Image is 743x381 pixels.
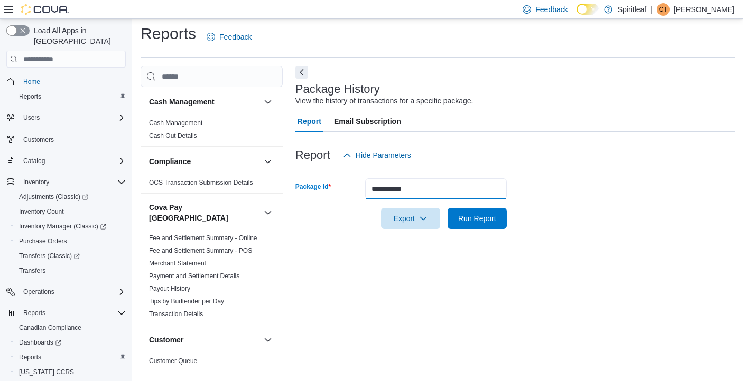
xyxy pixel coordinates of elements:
input: Dark Mode [577,4,599,15]
span: Load All Apps in [GEOGRAPHIC_DATA] [30,25,126,46]
span: Reports [15,90,126,103]
span: Feedback [219,32,252,42]
button: Operations [19,285,59,298]
a: Home [19,75,44,88]
span: [US_STATE] CCRS [19,368,74,376]
button: Compliance [262,155,274,168]
div: Cova Pay [GEOGRAPHIC_DATA] [141,232,283,325]
span: Inventory Manager (Classic) [15,220,126,233]
a: Reports [15,351,45,364]
a: Customer Queue [149,357,197,365]
span: Transfers [15,264,126,277]
button: [US_STATE] CCRS [11,365,130,379]
button: Transfers [11,263,130,278]
span: Washington CCRS [15,366,126,378]
span: Export [387,208,434,229]
span: Customers [19,132,126,146]
a: Customers [19,134,58,146]
p: [PERSON_NAME] [674,3,735,16]
h3: Compliance [149,156,191,167]
a: Reports [15,90,45,103]
label: Package Id [295,183,331,191]
span: CT [659,3,667,16]
button: Cova Pay [GEOGRAPHIC_DATA] [149,202,259,223]
a: Transaction Details [149,310,203,318]
span: OCS Transaction Submission Details [149,178,253,187]
button: Next [295,66,308,79]
span: Customer Queue [149,357,197,365]
img: Cova [21,4,69,15]
button: Users [19,111,44,124]
span: Reports [19,92,41,101]
h3: Report [295,149,330,161]
span: Inventory [23,178,49,186]
a: Purchase Orders [15,235,71,247]
a: Cash Out Details [149,132,197,139]
h3: Cash Management [149,97,215,107]
span: Inventory Manager (Classic) [19,222,106,231]
span: Payment and Settlement Details [149,272,239,280]
span: Feedback [535,4,568,15]
span: Adjustments (Classic) [15,190,126,203]
span: Reports [19,353,41,361]
button: Canadian Compliance [11,320,130,335]
a: Tips by Budtender per Day [149,298,224,305]
a: Dashboards [11,335,130,350]
span: Customers [23,136,54,144]
span: Operations [19,285,126,298]
span: Dashboards [19,338,61,347]
span: Transaction Details [149,310,203,318]
button: Users [2,110,130,125]
a: Inventory Manager (Classic) [15,220,110,233]
button: Export [381,208,440,229]
span: Transfers (Classic) [19,252,80,260]
h1: Reports [141,23,196,44]
a: Adjustments (Classic) [15,190,92,203]
span: Run Report [458,213,496,224]
span: Canadian Compliance [19,323,81,332]
button: Customer [262,334,274,346]
a: Transfers (Classic) [15,250,84,262]
a: Transfers (Classic) [11,249,130,263]
a: Payout History [149,285,190,292]
p: | [651,3,653,16]
button: Reports [2,306,130,320]
span: Users [23,113,40,122]
span: Merchant Statement [149,259,206,268]
span: Transfers [19,266,45,275]
span: Fee and Settlement Summary - Online [149,234,257,242]
a: Canadian Compliance [15,321,86,334]
button: Reports [11,350,130,365]
a: Feedback [202,26,256,47]
button: Purchase Orders [11,234,130,249]
button: Reports [11,89,130,104]
span: Reports [19,307,126,319]
span: Users [19,111,126,124]
button: Cash Management [262,96,274,108]
button: Run Report [448,208,507,229]
button: Catalog [19,155,49,167]
span: Email Subscription [334,111,401,132]
h3: Package History [295,83,380,96]
span: Inventory Count [19,207,64,216]
a: OCS Transaction Submission Details [149,179,253,186]
button: Inventory [19,176,53,188]
button: Hide Parameters [339,145,415,166]
span: Catalog [23,157,45,165]
button: Cash Management [149,97,259,107]
div: Compliance [141,176,283,193]
span: Purchase Orders [15,235,126,247]
span: Dashboards [15,336,126,349]
button: Inventory Count [11,204,130,219]
a: Inventory Count [15,205,68,218]
a: Fee and Settlement Summary - POS [149,247,252,254]
a: Dashboards [15,336,66,349]
a: Cash Management [149,119,202,127]
a: Inventory Manager (Classic) [11,219,130,234]
a: Adjustments (Classic) [11,189,130,204]
span: Catalog [19,155,126,167]
span: Hide Parameters [356,150,411,160]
